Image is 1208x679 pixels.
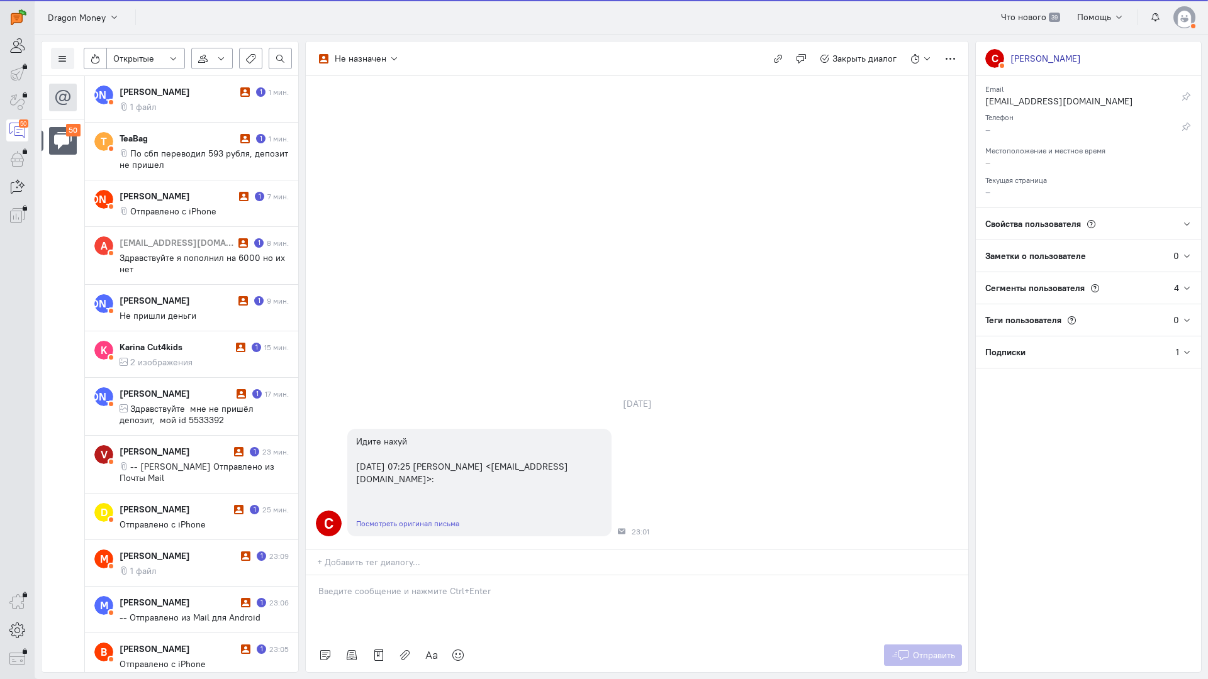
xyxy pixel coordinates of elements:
button: Закрыть диалог [813,48,904,69]
span: -- Отправлено из Mail для Android [120,612,260,623]
span: – [985,186,990,197]
div: [PERSON_NAME] [120,86,237,98]
text: V [101,448,108,461]
div: Есть неотвеченное сообщение пользователя [257,551,266,561]
span: – [985,157,990,168]
i: Диалог не разобран [241,644,250,654]
a: Посмотреть оригинал письма [356,519,459,528]
div: 7 мин. [267,191,289,202]
i: Диалог не разобран [234,505,243,514]
i: Диалог не разобран [234,447,243,456]
img: carrot-quest.svg [11,9,26,25]
div: [EMAIL_ADDRESS][DOMAIN_NAME] [985,95,1161,111]
button: Dragon Money [41,6,126,28]
i: Диалог не разобран [241,598,250,607]
div: 1 мин. [269,133,289,144]
small: Email [985,81,1004,94]
span: 2 изображения [130,356,193,368]
div: [PERSON_NAME] [120,294,235,307]
i: Диалог не разобран [237,389,246,399]
small: Телефон [985,109,1014,122]
button: Открытые [106,48,185,69]
div: TeaBag [120,132,237,145]
span: 39 [1049,13,1060,23]
text: [PERSON_NAME] [62,88,145,101]
text: T [101,135,107,148]
div: [PERSON_NAME] [120,549,238,562]
div: Есть неотвеченное сообщение пользователя [252,343,261,352]
div: [PERSON_NAME] [120,387,233,400]
span: 1 файл [130,565,157,577]
i: Диалог не разобран [239,192,249,201]
text: М [100,552,108,565]
span: 23:01 [632,527,649,536]
div: Подписки [976,336,1176,368]
i: Диалог не разобран [236,343,245,352]
div: [PERSON_NAME] [120,596,238,609]
text: D [101,505,108,519]
div: Есть неотвеченное сообщение пользователя [255,192,264,201]
div: 17 мин. [265,389,289,399]
div: [PERSON_NAME] [120,190,236,202]
a: Что нового 39 [994,6,1066,28]
div: Karina Cut4kids [120,341,233,353]
div: 1 [1176,346,1179,358]
div: [EMAIL_ADDRESS][DOMAIN_NAME] [120,236,235,249]
span: Закрыть диалог [832,53,897,64]
text: [PERSON_NAME] [62,297,145,310]
span: Здравствуйте я пополнил на 6000 но их нет [120,252,285,275]
text: A [101,239,108,252]
span: Отправить [913,649,955,661]
i: Диалог не разобран [238,296,248,306]
div: 50 [19,119,28,128]
span: Теги пользователя [985,314,1061,326]
div: [DATE] [609,395,666,412]
button: Не назначен [312,48,406,69]
span: Отправлено с iPhone [130,206,216,217]
text: В [101,645,107,658]
div: 15 мин. [264,342,289,353]
div: Есть неотвеченное сообщение пользователя [254,238,264,248]
div: 25 мин. [262,504,289,515]
div: Не назначен [335,52,386,65]
div: [PERSON_NAME] [120,445,231,458]
span: Отправлено с iPhone [120,658,206,670]
text: М [100,599,108,612]
div: 4 [1174,282,1179,294]
text: С [324,514,333,533]
text: [PERSON_NAME] [62,390,145,403]
div: 9 мин. [267,295,289,306]
span: Здравствуйте мне не пришёл депозит, мой id 5533392 [120,403,254,426]
span: Не пришли деньги [120,310,196,321]
div: Заметки о пользователе [976,240,1173,272]
div: Идите нахуй [DATE] 07:25 [PERSON_NAME] <[EMAIL_ADDRESS][DOMAIN_NAME]>: [356,435,603,485]
div: Есть неотвеченное сообщение пользователя [250,505,259,514]
div: [PERSON_NAME] [1010,52,1081,65]
span: Отправлено с iPhone [120,519,206,530]
span: Свойства пользователя [985,218,1081,229]
div: Местоположение и местное время [985,142,1192,156]
div: Почта [618,527,625,535]
text: [PERSON_NAME] [62,192,145,206]
div: Есть неотвеченное сообщение пользователя [250,447,259,456]
i: Диалог не разобран [240,87,250,97]
span: Dragon Money [48,11,106,24]
div: 0 [1173,250,1179,262]
div: 50 [66,124,81,137]
span: Помощь [1077,11,1111,23]
div: 23:05 [269,644,289,654]
span: Что нового [1001,11,1046,23]
div: Есть неотвеченное сообщение пользователя [257,644,266,654]
div: Есть неотвеченное сообщение пользователя [256,134,266,143]
button: Помощь [1070,6,1131,28]
text: K [101,343,108,356]
i: Диалог не разобран [240,134,250,143]
text: С [992,52,998,65]
button: Отправить [884,644,963,666]
div: Текущая страница [985,172,1192,185]
div: 0 [1173,314,1179,326]
div: 23:09 [269,551,289,561]
div: 23 мин. [262,446,289,457]
div: 1 мин. [269,87,289,97]
span: Сегменты пользователя [985,282,1085,294]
